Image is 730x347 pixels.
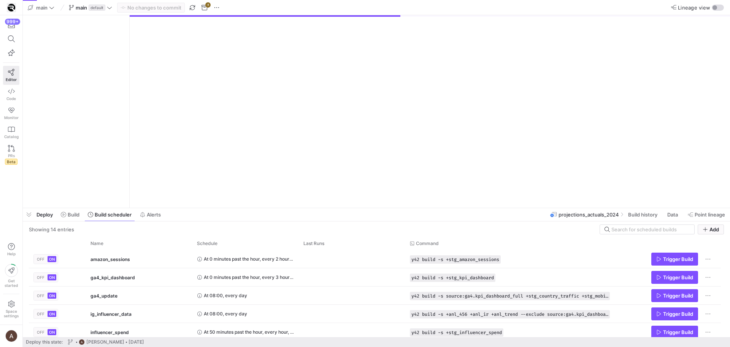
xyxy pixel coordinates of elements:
[204,250,294,268] span: At 0 minutes past the hour, every 2 hours, every day
[6,96,16,101] span: Code
[79,339,85,345] img: https://lh3.googleusercontent.com/a/AEdFTp4_8LqxRyxVUtC19lo4LS2NU-n5oC7apraV2tR5=s96-c
[57,208,83,221] button: Build
[66,337,146,347] button: https://lh3.googleusercontent.com/a/AEdFTp4_8LqxRyxVUtC19lo4LS2NU-n5oC7apraV2tR5=s96-c[PERSON_NAM...
[90,323,129,341] span: influencer_spend
[303,241,324,246] span: Last Runs
[3,85,19,104] a: Code
[6,77,17,82] span: Editor
[416,241,439,246] span: Command
[411,312,608,317] span: y42 build -s +anl_456 +anl_ir +anl_trend --exclude source:ga4.kpi_dashboard_full
[411,330,502,335] span: y42 build -s +stg_influencer_spend
[129,339,144,345] span: [DATE]
[411,293,608,299] span: y42 build -s source:ga4.kpi_dashboard_full +stg_country_traffic +stg_mobile_sessions
[204,268,294,286] span: At 0 minutes past the hour, every 3 hours, every day
[709,226,719,232] span: Add
[3,123,19,142] a: Catalog
[36,212,53,218] span: Deploy
[86,339,124,345] span: [PERSON_NAME]
[411,275,494,280] span: y42 build -s +stg_kpi_dashboard
[90,241,103,246] span: Name
[411,257,499,262] span: y42 build -s +stg_amazon_sessions
[8,153,15,158] span: PRs
[663,274,693,280] span: Trigger Build
[559,212,619,218] span: projections_actuals_2024
[90,250,130,268] span: amazon_sessions
[611,226,690,232] input: Search for scheduled builds
[667,212,678,218] span: Data
[4,134,19,139] span: Catalog
[663,329,693,335] span: Trigger Build
[197,241,217,246] span: Schedule
[5,19,20,25] div: 999+
[8,4,15,11] img: https://storage.googleapis.com/y42-prod-data-exchange/images/9vP1ZiGb3SDtS36M2oSqLE2NxN9MAbKgqIYc...
[4,309,19,318] span: Space settings
[49,330,55,334] span: ON
[147,212,161,218] span: Alerts
[49,257,55,261] span: ON
[36,5,48,11] span: main
[663,256,693,262] span: Trigger Build
[76,5,87,11] span: main
[3,261,19,291] button: Getstarted
[90,305,132,323] span: ig_influencer_data
[3,104,19,123] a: Monitor
[664,208,683,221] button: Data
[3,142,19,168] a: PRsBeta
[698,224,724,234] button: Add
[204,287,247,304] span: At 08:00, every day
[3,18,19,32] button: 999+
[90,287,117,305] span: ga4_update
[3,297,19,322] a: Spacesettings
[651,271,698,284] button: Trigger Build
[4,115,19,120] span: Monitor
[26,3,56,13] button: main
[37,312,44,316] span: OFF
[49,275,55,280] span: ON
[29,323,721,341] div: Press SPACE to select this row.
[68,212,79,218] span: Build
[90,269,135,287] span: ga4_kpi_dashboard
[89,5,105,11] span: default
[29,250,721,268] div: Press SPACE to select this row.
[5,159,17,165] span: Beta
[5,279,18,288] span: Get started
[628,212,657,218] span: Build history
[651,326,698,339] button: Trigger Build
[651,253,698,266] button: Trigger Build
[651,307,698,320] button: Trigger Build
[37,257,44,261] span: OFF
[625,208,662,221] button: Build history
[29,287,721,305] div: Press SPACE to select this row.
[204,323,294,341] span: At 50 minutes past the hour, every hour, every day
[3,240,19,259] button: Help
[6,251,16,256] span: Help
[49,293,55,298] span: ON
[37,330,44,334] span: OFF
[3,328,19,344] button: https://lh3.googleusercontent.com/a/AEdFTp4_8LqxRyxVUtC19lo4LS2NU-n5oC7apraV2tR5=s96-c
[26,339,63,345] span: Deploy this state:
[663,311,693,317] span: Trigger Build
[95,212,132,218] span: Build scheduler
[651,289,698,302] button: Trigger Build
[3,1,19,14] a: https://storage.googleapis.com/y42-prod-data-exchange/images/9vP1ZiGb3SDtS36M2oSqLE2NxN9MAbKgqIYc...
[663,293,693,299] span: Trigger Build
[84,208,135,221] button: Build scheduler
[136,208,164,221] button: Alerts
[49,312,55,316] span: ON
[684,208,728,221] button: Point lineage
[67,3,114,13] button: maindefault
[678,5,710,11] span: Lineage view
[29,268,721,287] div: Press SPACE to select this row.
[695,212,725,218] span: Point lineage
[29,305,721,323] div: Press SPACE to select this row.
[3,66,19,85] a: Editor
[204,305,247,323] span: At 08:00, every day
[37,293,44,298] span: OFF
[37,275,44,280] span: OFF
[29,226,74,232] div: Showing 14 entries
[5,330,17,342] img: https://lh3.googleusercontent.com/a/AEdFTp4_8LqxRyxVUtC19lo4LS2NU-n5oC7apraV2tR5=s96-c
